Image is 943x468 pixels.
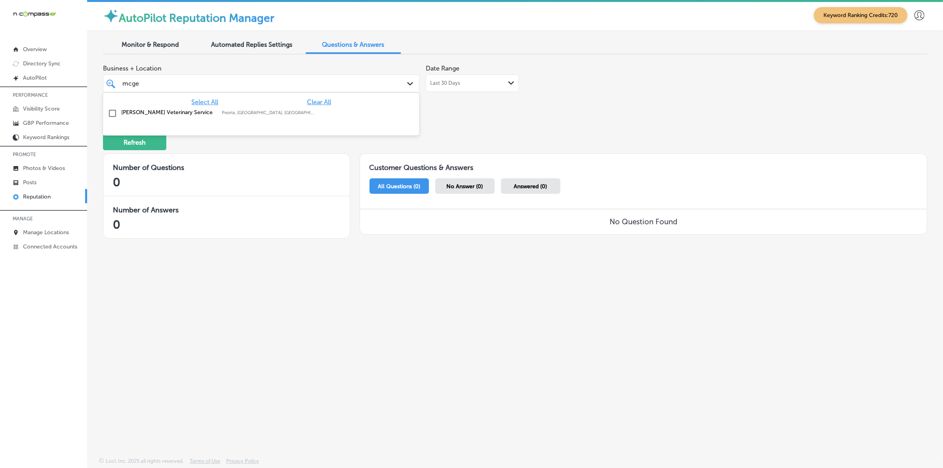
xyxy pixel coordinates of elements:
[322,41,385,48] span: Questions & Answers
[113,163,340,172] h3: Number of Questions
[814,7,907,23] span: Keyword Ranking Credits: 720
[23,243,77,250] p: Connected Accounts
[222,110,314,115] label: Peoria, AZ, USA | Phoenix, AZ, USA | Carefree, AZ, USA | Glendale, AZ, USA | Sun City, AZ, USA | ...
[103,65,419,72] span: Business + Location
[430,80,460,86] span: Last 30 Days
[23,105,60,112] p: Visibility Score
[113,175,340,189] h2: 0
[514,183,547,190] span: Answered (0)
[23,60,61,67] p: Directory Sync
[13,10,56,18] img: 660ab0bf-5cc7-4cb8-ba1c-48b5ae0f18e60NCTV_CLogo_TV_Black_-500x88.png
[190,458,220,468] a: Terms of Use
[119,11,274,25] label: AutoPilot Reputation Manager
[23,165,65,172] p: Photos & Videos
[113,218,340,232] h2: 0
[113,206,340,214] h3: Number of Answers
[103,135,166,150] button: Refresh
[378,183,420,190] span: All Questions (0)
[103,8,119,24] img: autopilot-icon
[106,458,184,464] p: Locl, Inc. 2025 all rights reserved.
[23,193,51,200] p: Reputation
[23,229,69,236] p: Manage Locations
[211,41,293,48] span: Automated Replies Settings
[426,65,459,72] label: Date Range
[121,109,214,116] label: McGee Veterinary Service
[226,458,259,468] a: Privacy Policy
[23,179,36,186] p: Posts
[307,98,331,106] span: Clear All
[23,74,47,81] p: AutoPilot
[360,154,927,175] h1: Customer Questions & Answers
[447,183,483,190] span: No Answer (0)
[191,98,218,106] span: Select All
[23,46,47,53] p: Overview
[122,41,179,48] span: Monitor & Respond
[23,120,69,126] p: GBP Performance
[23,134,69,141] p: Keyword Rankings
[610,217,677,226] h3: No Question Found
